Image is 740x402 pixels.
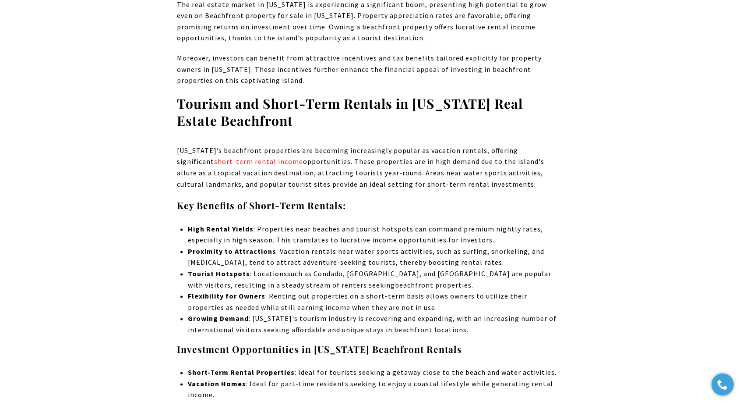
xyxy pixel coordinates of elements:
[188,268,563,291] p: : Locations beachfront properties.
[177,199,346,211] strong: Key Benefits of Short-Term Rentals:
[188,292,265,300] strong: Flexibility for Owners
[188,269,250,278] strong: Tourist Hotspots
[188,224,254,233] strong: High Rental Yields
[188,269,551,289] span: such as Condado, [GEOGRAPHIC_DATA], and [GEOGRAPHIC_DATA] are popular with visitors, resulting in...
[188,224,563,246] p: : Properties near beaches and tourist hotspots can command premium nightly rates, especially in h...
[188,368,295,377] strong: Short-Term Rental Properties
[188,247,276,256] strong: Proximity to Attractions
[188,313,563,335] p: : [US_STATE]'s tourism industry is recovering and expanding, with an increasing number of interna...
[188,379,246,388] strong: Vacation Homes
[177,53,542,85] span: Moreover, investors can benefit from attractive incentives and tax benefits tailored explicitly f...
[177,145,563,190] p: [US_STATE]’s beachfront properties are becoming increasingly popular as vacation rentals, offerin...
[177,95,523,129] strong: Tourism and Short-Term Rentals in [US_STATE] Real Estate Beachfront
[61,21,143,44] img: Christie's International Real Estate black text logo
[188,291,563,313] p: : Renting out properties on a short-term basis allows owners to utilize their properties as neede...
[188,314,249,323] strong: Growing Demand
[188,367,563,378] p: : Ideal for tourists seeking a getaway close to the beach and water activities.
[177,343,462,355] strong: Investment Opportunities in [US_STATE] Beachfront Rentals
[188,378,563,401] p: : Ideal for part-time residents seeking to enjoy a coastal lifestyle while generating rental income.
[188,246,563,268] p: : Vacation rentals near water sports activities, such as surfing, snorkeling, and [MEDICAL_DATA],...
[214,157,303,166] a: short-term rental income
